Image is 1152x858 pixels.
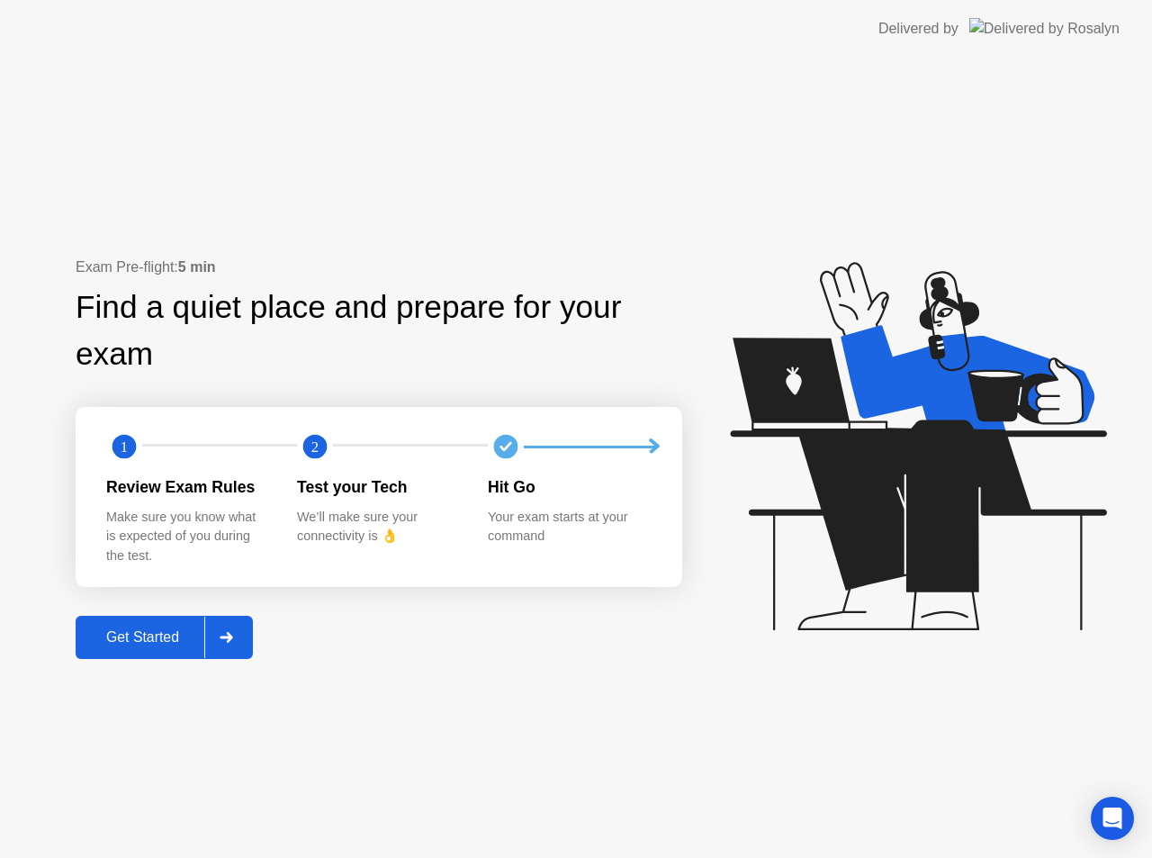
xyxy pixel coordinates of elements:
[1091,797,1134,840] div: Open Intercom Messenger
[178,259,216,275] b: 5 min
[76,284,682,379] div: Find a quiet place and prepare for your exam
[121,438,128,456] text: 1
[488,508,650,546] div: Your exam starts at your command
[81,629,204,646] div: Get Started
[969,18,1120,39] img: Delivered by Rosalyn
[488,475,650,499] div: Hit Go
[106,508,268,566] div: Make sure you know what is expected of you during the test.
[106,475,268,499] div: Review Exam Rules
[76,257,682,278] div: Exam Pre-flight:
[76,616,253,659] button: Get Started
[297,475,459,499] div: Test your Tech
[311,438,319,456] text: 2
[297,508,459,546] div: We’ll make sure your connectivity is 👌
[878,18,958,40] div: Delivered by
